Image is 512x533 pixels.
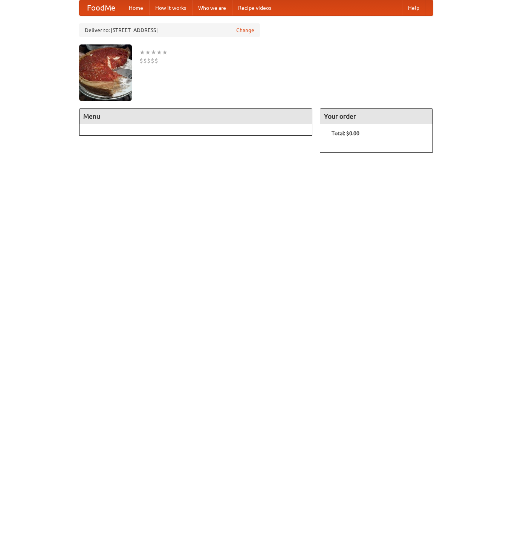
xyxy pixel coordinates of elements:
li: $ [143,57,147,65]
a: Help [402,0,425,15]
a: FoodMe [79,0,123,15]
h4: Your order [320,109,433,124]
div: Deliver to: [STREET_ADDRESS] [79,23,260,37]
b: Total: $0.00 [332,130,359,136]
li: $ [154,57,158,65]
img: angular.jpg [79,44,132,101]
li: ★ [151,48,156,57]
li: $ [147,57,151,65]
li: ★ [162,48,168,57]
h4: Menu [79,109,312,124]
li: ★ [139,48,145,57]
a: How it works [149,0,192,15]
li: $ [151,57,154,65]
li: $ [139,57,143,65]
a: Who we are [192,0,232,15]
a: Change [236,26,254,34]
li: ★ [156,48,162,57]
a: Home [123,0,149,15]
li: ★ [145,48,151,57]
a: Recipe videos [232,0,277,15]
